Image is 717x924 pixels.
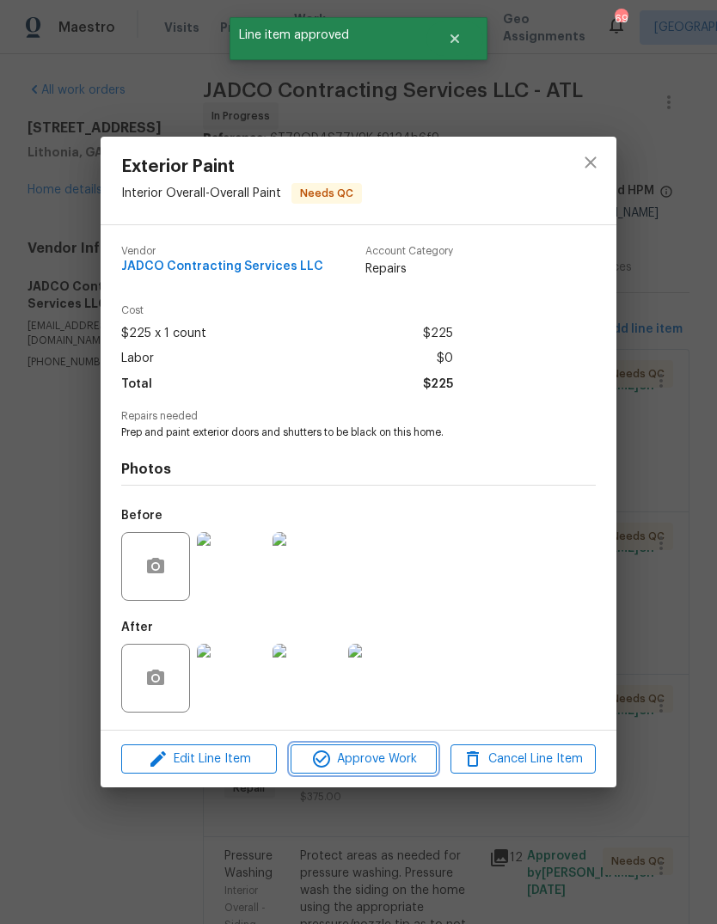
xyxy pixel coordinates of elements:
span: $0 [437,346,453,371]
span: Vendor [121,246,323,257]
span: Needs QC [293,185,360,202]
span: Account Category [365,246,453,257]
button: Cancel Line Item [450,744,596,774]
h5: Before [121,510,162,522]
span: Repairs needed [121,411,596,422]
span: Cancel Line Item [456,749,591,770]
span: $225 x 1 count [121,321,206,346]
span: Prep and paint exterior doors and shutters to be black on this home. [121,425,548,440]
button: Approve Work [291,744,436,774]
span: $225 [423,372,453,397]
div: 69 [615,10,627,28]
span: Repairs [365,260,453,278]
button: Close [426,21,483,56]
h4: Photos [121,461,596,478]
button: close [570,142,611,183]
span: Labor [121,346,154,371]
button: Edit Line Item [121,744,277,774]
span: Approve Work [296,749,431,770]
span: Total [121,372,152,397]
span: Line item approved [230,17,426,53]
span: Exterior Paint [121,157,362,176]
span: Edit Line Item [126,749,272,770]
span: Cost [121,305,453,316]
span: Interior Overall - Overall Paint [121,187,281,199]
span: $225 [423,321,453,346]
span: JADCO Contracting Services LLC [121,260,323,273]
h5: After [121,621,153,633]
